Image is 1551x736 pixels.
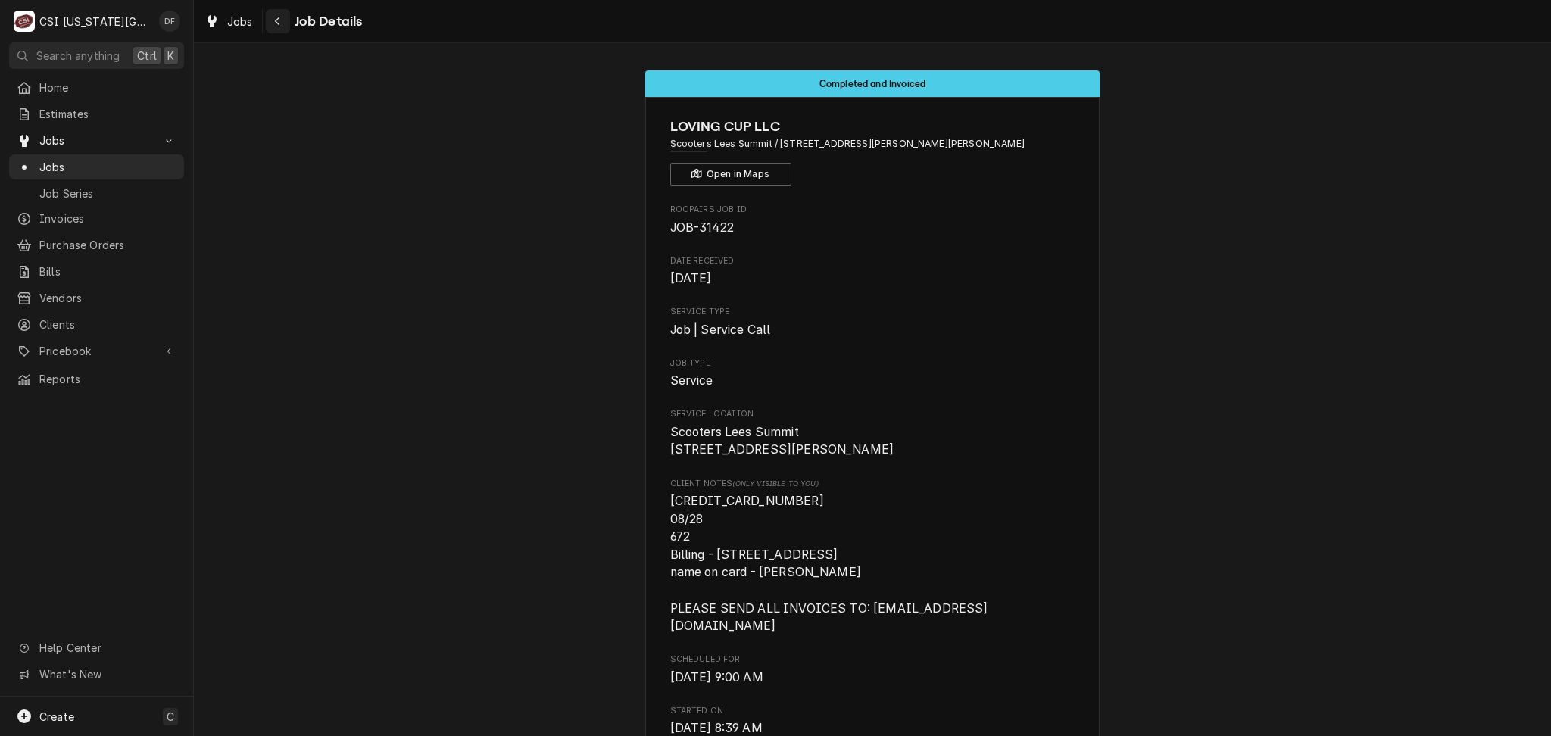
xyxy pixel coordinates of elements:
[39,133,154,148] span: Jobs
[9,206,184,231] a: Invoices
[670,653,1075,686] div: Scheduled For
[198,9,259,34] a: Jobs
[670,219,1075,237] span: Roopairs Job ID
[670,492,1075,635] span: [object Object]
[39,371,176,387] span: Reports
[159,11,180,32] div: DF
[39,14,151,30] div: CSI [US_STATE][GEOGRAPHIC_DATA]
[39,317,176,332] span: Clients
[645,70,1100,97] div: Status
[670,255,1075,288] div: Date Received
[670,669,1075,687] span: Scheduled For
[670,721,763,735] span: [DATE] 8:39 AM
[167,48,174,64] span: K
[39,666,175,682] span: What's New
[670,373,713,388] span: Service
[670,204,1075,236] div: Roopairs Job ID
[39,640,175,656] span: Help Center
[670,408,1075,420] span: Service Location
[670,271,712,285] span: [DATE]
[9,285,184,310] a: Vendors
[670,306,1075,338] div: Service Type
[14,11,35,32] div: C
[670,137,1075,151] span: Address
[670,117,1075,137] span: Name
[9,312,184,337] a: Clients
[670,204,1075,216] span: Roopairs Job ID
[670,357,1075,390] div: Job Type
[39,106,176,122] span: Estimates
[9,259,184,284] a: Bills
[670,255,1075,267] span: Date Received
[9,42,184,69] button: Search anythingCtrlK
[670,478,1075,635] div: [object Object]
[39,80,176,95] span: Home
[670,270,1075,288] span: Date Received
[159,11,180,32] div: David Fannin's Avatar
[670,494,988,633] span: [CREDIT_CARD_NUMBER] 08/28 672 Billing - [STREET_ADDRESS] name on card - [PERSON_NAME] PLEASE SEN...
[732,479,818,488] span: (Only Visible to You)
[9,101,184,126] a: Estimates
[39,211,176,226] span: Invoices
[39,237,176,253] span: Purchase Orders
[9,75,184,100] a: Home
[9,338,184,363] a: Go to Pricebook
[227,14,253,30] span: Jobs
[39,290,176,306] span: Vendors
[670,478,1075,490] span: Client Notes
[670,163,791,186] button: Open in Maps
[9,662,184,687] a: Go to What's New
[670,117,1075,186] div: Client Information
[670,423,1075,459] span: Service Location
[9,181,184,206] a: Job Series
[9,635,184,660] a: Go to Help Center
[167,709,174,725] span: C
[670,670,763,685] span: [DATE] 9:00 AM
[266,9,290,33] button: Navigate back
[137,48,157,64] span: Ctrl
[290,11,363,32] span: Job Details
[670,653,1075,666] span: Scheduled For
[819,79,926,89] span: Completed and Invoiced
[39,159,176,175] span: Jobs
[670,425,894,457] span: Scooters Lees Summit [STREET_ADDRESS][PERSON_NAME]
[9,154,184,179] a: Jobs
[9,366,184,391] a: Reports
[670,306,1075,318] span: Service Type
[670,408,1075,459] div: Service Location
[670,357,1075,370] span: Job Type
[36,48,120,64] span: Search anything
[670,705,1075,717] span: Started On
[14,11,35,32] div: CSI Kansas City's Avatar
[9,232,184,257] a: Purchase Orders
[9,128,184,153] a: Go to Jobs
[670,372,1075,390] span: Job Type
[670,220,734,235] span: JOB-31422
[670,321,1075,339] span: Service Type
[39,343,154,359] span: Pricebook
[39,186,176,201] span: Job Series
[39,264,176,279] span: Bills
[670,323,771,337] span: Job | Service Call
[39,710,74,723] span: Create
